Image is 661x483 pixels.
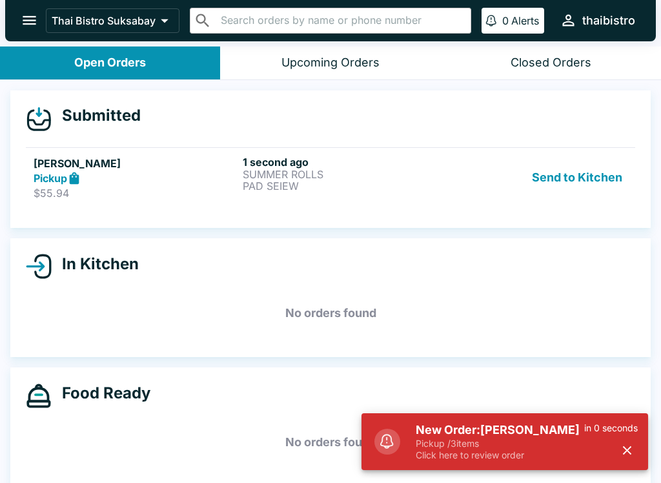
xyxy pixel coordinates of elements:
button: open drawer [13,4,46,37]
input: Search orders by name or phone number [217,12,465,30]
h4: In Kitchen [52,254,139,274]
a: [PERSON_NAME]Pickup$55.941 second agoSUMMER ROLLSPAD SEIEWSend to Kitchen [26,147,635,208]
p: PAD SEIEW [243,180,447,192]
h5: New Order: [PERSON_NAME] [416,422,584,438]
div: Closed Orders [511,56,591,70]
h5: No orders found [26,290,635,336]
div: Upcoming Orders [281,56,380,70]
h5: [PERSON_NAME] [34,156,238,171]
h4: Submitted [52,106,141,125]
button: thaibistro [554,6,640,34]
button: Send to Kitchen [527,156,627,200]
p: Click here to review order [416,449,584,461]
p: SUMMER ROLLS [243,169,447,180]
p: in 0 seconds [584,422,638,434]
div: Open Orders [74,56,146,70]
div: thaibistro [582,13,635,28]
p: Thai Bistro Suksabay [52,14,156,27]
strong: Pickup [34,172,67,185]
h4: Food Ready [52,384,150,403]
p: $55.94 [34,187,238,200]
h5: No orders found [26,419,635,466]
p: 0 [502,14,509,27]
button: Thai Bistro Suksabay [46,8,179,33]
p: Pickup / 3 items [416,438,584,449]
h6: 1 second ago [243,156,447,169]
p: Alerts [511,14,539,27]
